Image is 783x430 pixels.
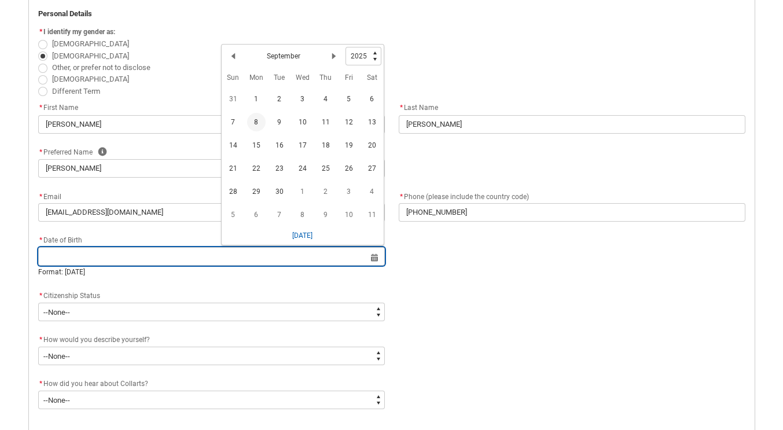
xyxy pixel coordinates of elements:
[399,104,438,112] span: Last Name
[43,28,115,36] span: I identify my gender as:
[337,203,361,226] td: 2025-10-10
[314,87,337,111] td: 2025-09-04
[270,136,289,155] span: 16
[39,236,42,244] abbr: required
[363,113,381,131] span: 13
[291,134,314,157] td: 2025-09-17
[247,205,266,224] span: 6
[221,44,384,245] div: Date picker: September
[363,205,381,224] span: 11
[291,157,314,180] td: 2025-09-24
[293,182,312,201] span: 1
[247,113,266,131] span: 8
[361,203,384,226] td: 2025-10-11
[245,180,268,203] td: 2025-09-29
[227,73,239,82] abbr: Sunday
[293,136,312,155] span: 17
[247,182,266,201] span: 29
[317,182,335,201] span: 2
[224,136,242,155] span: 14
[291,203,314,226] td: 2025-10-08
[317,90,335,108] span: 4
[270,182,289,201] span: 30
[52,39,129,48] span: [DEMOGRAPHIC_DATA]
[319,73,332,82] abbr: Thursday
[39,336,42,344] abbr: required
[314,134,337,157] td: 2025-09-18
[340,159,358,178] span: 26
[224,182,242,201] span: 28
[247,136,266,155] span: 15
[325,47,343,65] button: Next Month
[39,28,42,36] abbr: required
[293,90,312,108] span: 3
[222,157,245,180] td: 2025-09-21
[38,203,385,222] input: you@example.com
[222,203,245,226] td: 2025-10-05
[268,157,291,180] td: 2025-09-23
[340,113,358,131] span: 12
[314,180,337,203] td: 2025-10-02
[317,159,335,178] span: 25
[38,189,66,202] label: Email
[314,157,337,180] td: 2025-09-25
[340,90,358,108] span: 5
[268,87,291,111] td: 2025-09-02
[399,189,534,202] label: Phone (please include the country code)
[361,134,384,157] td: 2025-09-20
[337,87,361,111] td: 2025-09-05
[270,159,289,178] span: 23
[363,136,381,155] span: 20
[340,136,358,155] span: 19
[337,180,361,203] td: 2025-10-03
[39,193,42,201] abbr: required
[38,236,82,244] span: Date of Birth
[367,73,377,82] abbr: Saturday
[52,52,129,60] span: [DEMOGRAPHIC_DATA]
[245,157,268,180] td: 2025-09-22
[337,134,361,157] td: 2025-09-19
[39,292,42,300] abbr: required
[268,111,291,134] td: 2025-09-09
[363,90,381,108] span: 6
[268,180,291,203] td: 2025-09-30
[224,90,242,108] span: 31
[363,159,381,178] span: 27
[245,134,268,157] td: 2025-09-15
[337,111,361,134] td: 2025-09-12
[245,111,268,134] td: 2025-09-08
[296,73,310,82] abbr: Wednesday
[270,113,289,131] span: 9
[361,180,384,203] td: 2025-10-04
[38,148,93,156] span: Preferred Name
[43,336,150,344] span: How would you describe yourself?
[39,380,42,388] abbr: required
[245,87,268,111] td: 2025-09-01
[345,73,353,82] abbr: Friday
[38,9,92,18] strong: Personal Details
[400,104,403,112] abbr: required
[249,73,263,82] abbr: Monday
[361,111,384,134] td: 2025-09-13
[224,47,242,65] button: Previous Month
[363,182,381,201] span: 4
[314,111,337,134] td: 2025-09-11
[274,73,285,82] abbr: Tuesday
[38,104,78,112] span: First Name
[291,111,314,134] td: 2025-09-10
[268,134,291,157] td: 2025-09-16
[39,148,42,156] abbr: required
[293,205,312,224] span: 8
[317,136,335,155] span: 18
[52,75,129,83] span: [DEMOGRAPHIC_DATA]
[270,205,289,224] span: 7
[222,180,245,203] td: 2025-09-28
[222,87,245,111] td: 2025-08-31
[267,51,300,61] h2: September
[245,203,268,226] td: 2025-10-06
[361,87,384,111] td: 2025-09-06
[222,134,245,157] td: 2025-09-14
[340,182,358,201] span: 3
[361,157,384,180] td: 2025-09-27
[43,380,148,388] span: How did you hear about Collarts?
